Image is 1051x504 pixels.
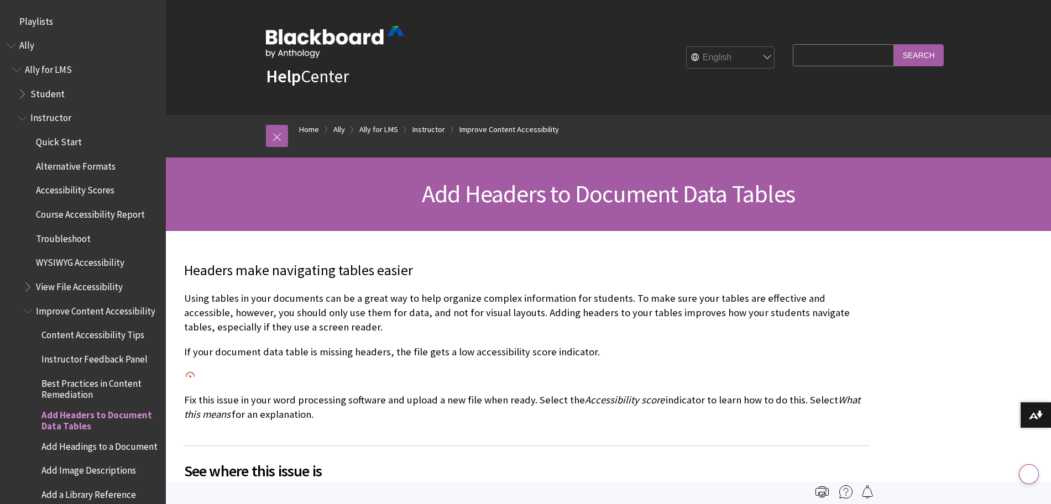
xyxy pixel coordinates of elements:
[41,350,148,365] span: Instructor Feedback Panel
[266,65,301,87] strong: Help
[36,157,116,172] span: Alternative Formats
[299,123,319,136] a: Home
[19,12,53,27] span: Playlists
[7,12,159,31] nav: Book outline for Playlists
[41,485,136,500] span: Add a Library Reference
[333,123,345,136] a: Ally
[41,326,144,341] span: Content Accessibility Tips
[412,123,445,136] a: Instructor
[41,406,158,432] span: Add Headers to Document Data Tables
[459,123,559,136] a: Improve Content Accessibility
[36,302,155,317] span: Improve Content Accessibility
[422,179,795,209] span: Add Headers to Document Data Tables
[36,205,145,220] span: Course Accessibility Report
[30,85,65,99] span: Student
[184,345,870,359] p: If your document data table is missing headers, the file gets a low accessibility score indicator.
[184,291,870,335] p: Using tables in your documents can be a great way to help organize complex information for studen...
[815,485,829,498] img: Print
[19,36,34,51] span: Ally
[894,44,944,66] input: Search
[36,277,123,292] span: View File Accessibility
[36,254,124,269] span: WYSIWYG Accessibility
[36,133,82,148] span: Quick Start
[36,181,114,196] span: Accessibility Scores
[861,485,874,498] img: Follow this page
[266,65,349,87] a: HelpCenter
[687,47,775,69] select: Site Language Selector
[41,461,136,476] span: Add Image Descriptions
[184,459,870,482] span: See where this issue is
[41,437,158,452] span: Add Headings to a Document
[359,123,398,136] a: Ally for LMS
[184,261,870,281] p: Headers make navigating tables easier
[30,109,71,124] span: Instructor
[36,229,91,244] span: Troubleshoot
[585,393,665,406] span: Accessibility score
[25,60,72,75] span: Ally for LMS
[266,26,404,58] img: Blackboard by Anthology
[41,374,158,400] span: Best Practices in Content Remediation
[184,393,860,421] span: What this means
[839,485,853,498] img: More help
[184,393,870,422] p: Fix this issue in your word processing software and upload a new file when ready. Select the indi...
